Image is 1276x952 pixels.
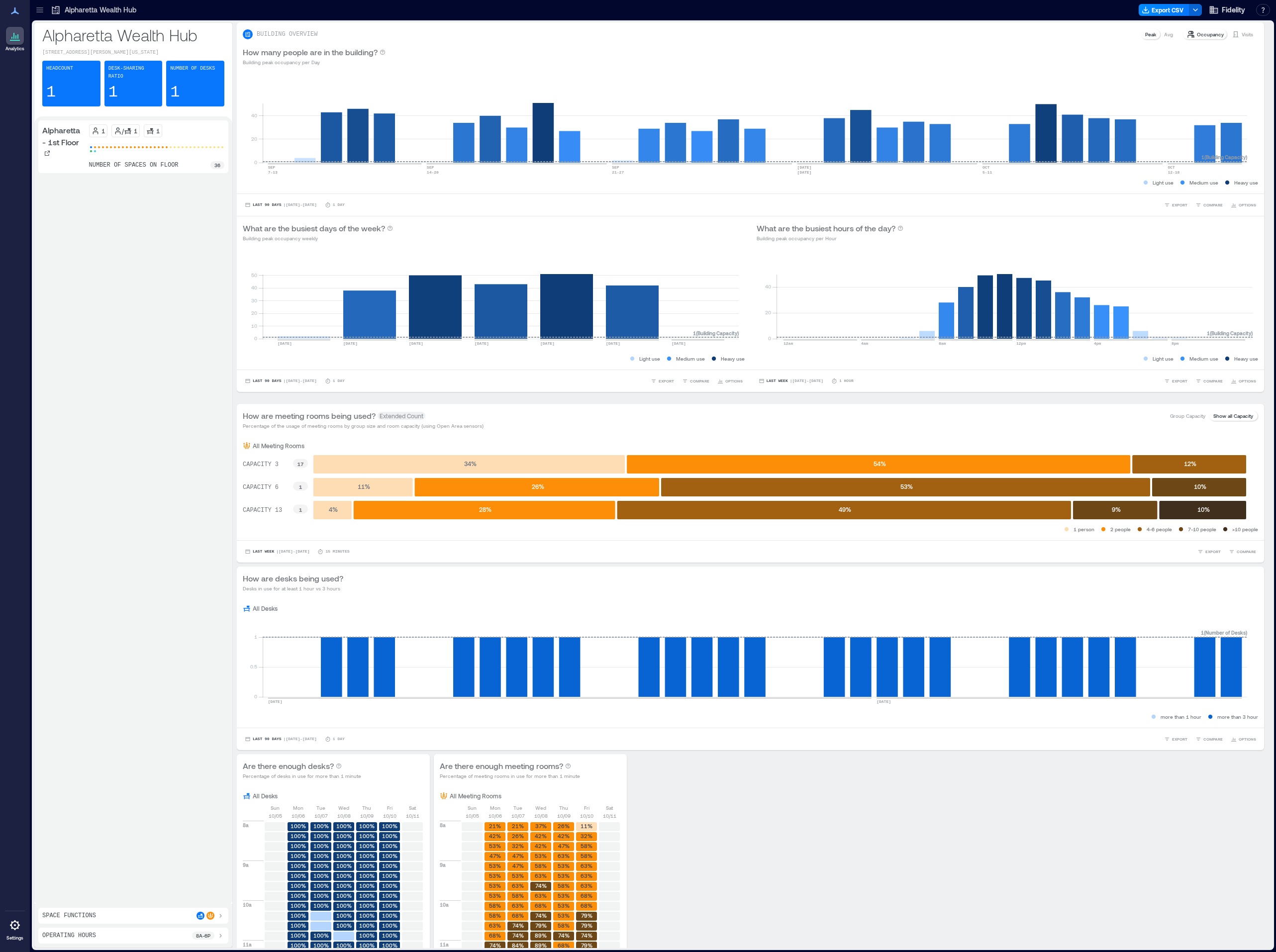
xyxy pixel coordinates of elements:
p: Heavy use [1234,179,1258,187]
text: 74% [535,912,547,919]
p: 1 person [1074,525,1094,533]
text: SEP [268,165,276,170]
button: COMPARE [680,376,711,386]
text: 100% [313,862,329,869]
p: Sun [271,804,280,812]
text: 100% [291,872,306,879]
p: Alpharetta Wealth Hub [65,5,136,15]
span: COMPARE [690,378,709,384]
p: Are there enough desks? [243,760,334,772]
p: How are desks being used? [243,572,343,584]
tspan: 0.5 [250,664,257,669]
tspan: 40 [765,284,771,289]
text: 74% [535,882,547,889]
text: 100% [336,833,352,839]
text: 28 % [479,506,491,513]
text: 100% [359,843,375,849]
p: 1 [170,83,180,102]
button: Last 90 Days |[DATE]-[DATE] [243,734,319,744]
text: 42% [558,833,570,839]
text: CAPACITY 3 [243,461,279,468]
text: 100% [359,922,375,929]
tspan: 0 [254,335,257,341]
button: COMPARE [1193,734,1225,744]
text: 53% [489,882,501,889]
text: [DATE] [797,165,812,170]
text: 4 % [329,506,338,513]
text: 12-18 [1168,170,1179,175]
p: [STREET_ADDRESS][PERSON_NAME][US_STATE] [42,49,224,57]
a: Analytics [2,24,27,55]
text: 100% [313,833,329,839]
text: 100% [359,862,375,869]
p: Sat [606,804,613,812]
text: 53 % [900,483,913,490]
p: Sun [468,804,477,812]
span: EXPORT [1205,549,1221,555]
p: 9a [243,861,249,869]
text: 42% [535,843,547,849]
text: 63% [535,872,547,879]
text: 12 % [1184,460,1196,467]
span: OPTIONS [725,378,743,384]
text: 100% [313,882,329,889]
p: 1 Day [333,202,345,208]
span: COMPARE [1203,736,1223,742]
button: EXPORT [1162,734,1189,744]
text: 100% [336,912,352,919]
span: EXPORT [1172,736,1187,742]
text: 100% [336,892,352,899]
text: 8pm [1172,341,1179,346]
p: Heavy use [1234,355,1258,363]
text: 53% [558,912,570,919]
span: Fidelity [1222,5,1245,15]
text: 100% [382,853,397,859]
p: 10/05 [466,812,479,820]
button: OPTIONS [715,376,745,386]
tspan: 30 [251,297,257,303]
p: Building peak occupancy weekly [243,234,393,242]
text: 10 % [1194,483,1206,490]
p: Building peak occupancy per Day [243,58,386,66]
text: 100% [336,843,352,849]
text: 53% [512,872,524,879]
span: Extended Count [378,412,425,420]
text: 100% [336,872,352,879]
p: Medium use [1189,355,1218,363]
text: 8am [939,341,946,346]
p: Fri [584,804,589,812]
text: 100% [313,853,329,859]
text: 53% [558,862,570,869]
text: 100% [382,843,397,849]
p: Tue [513,804,522,812]
text: 100% [382,892,397,899]
text: CAPACITY 13 [243,507,282,514]
p: Wed [338,804,349,812]
p: All Desks [253,604,278,612]
text: 47% [512,862,524,869]
p: Analytics [5,46,24,52]
p: more than 1 hour [1161,713,1201,721]
text: 100% [313,823,329,829]
text: 26 % [532,483,544,490]
p: 1 [156,127,160,135]
p: Mon [490,804,500,812]
p: 10/11 [603,812,616,820]
text: 42% [489,833,501,839]
p: 1 Day [333,736,345,742]
text: 10 % [1197,506,1210,513]
text: OCT [982,165,990,170]
p: Percentage of desks in use for more than 1 minute [243,772,361,780]
button: OPTIONS [1229,734,1258,744]
text: 63% [512,902,524,909]
text: 100% [291,892,306,899]
button: EXPORT [1162,376,1189,386]
p: 1 Day [333,378,345,384]
tspan: 40 [251,285,257,290]
text: [DATE] [540,341,555,346]
text: 68% [581,892,592,899]
text: 100% [291,902,306,909]
span: OPTIONS [1239,736,1256,742]
p: 10/07 [511,812,525,820]
text: 100% [382,902,397,909]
